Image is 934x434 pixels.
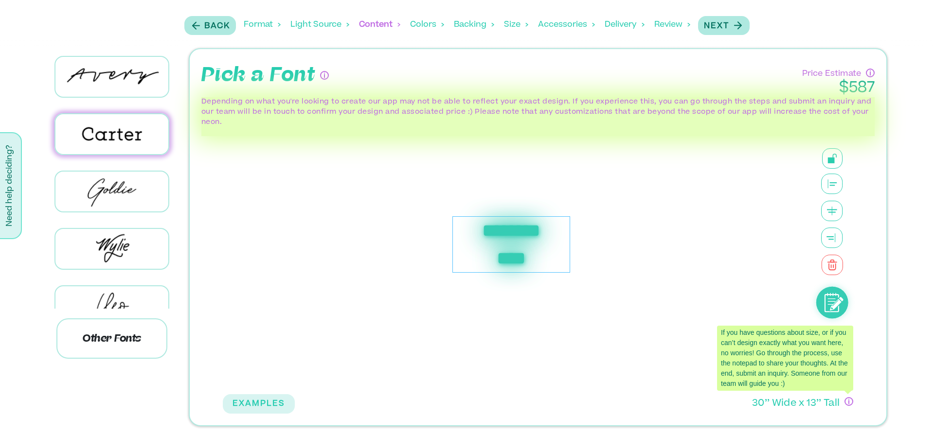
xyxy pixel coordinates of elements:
[290,10,349,40] div: Light Source
[605,10,645,40] div: Delivery
[538,10,595,40] div: Accessories
[184,16,236,35] button: Back
[802,66,861,80] p: Price Estimate
[55,229,168,269] img: Wylie
[201,61,315,90] p: Pick a Font
[885,387,934,434] iframe: Chat Widget
[55,286,168,326] img: Cleo
[844,397,853,406] div: If you have questions about size, or if you can’t design exactly what you want here, no worries! ...
[410,10,444,40] div: Colors
[802,80,875,97] p: $ 587
[654,10,690,40] div: Review
[201,97,875,128] p: Depending on what you're looking to create our app may not be able to reflect your exact design. ...
[704,20,729,32] p: Next
[752,397,840,411] p: 30 ’’ Wide x 13 ’’ Tall
[204,20,230,32] p: Back
[55,172,168,211] img: Goldie
[55,57,168,97] img: Avery
[55,114,168,154] img: Carter
[698,16,750,35] button: Next
[454,10,494,40] div: Backing
[359,10,400,40] div: Content
[866,69,875,77] div: Have questions about pricing or just need a human touch? Go through the process and submit an inq...
[717,326,853,391] div: If you have questions about size, or if you can’t design exactly what you want here, no worries! ...
[244,10,281,40] div: Format
[223,394,295,414] button: EXAMPLES
[504,10,528,40] div: Size
[56,318,167,359] p: Other Fonts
